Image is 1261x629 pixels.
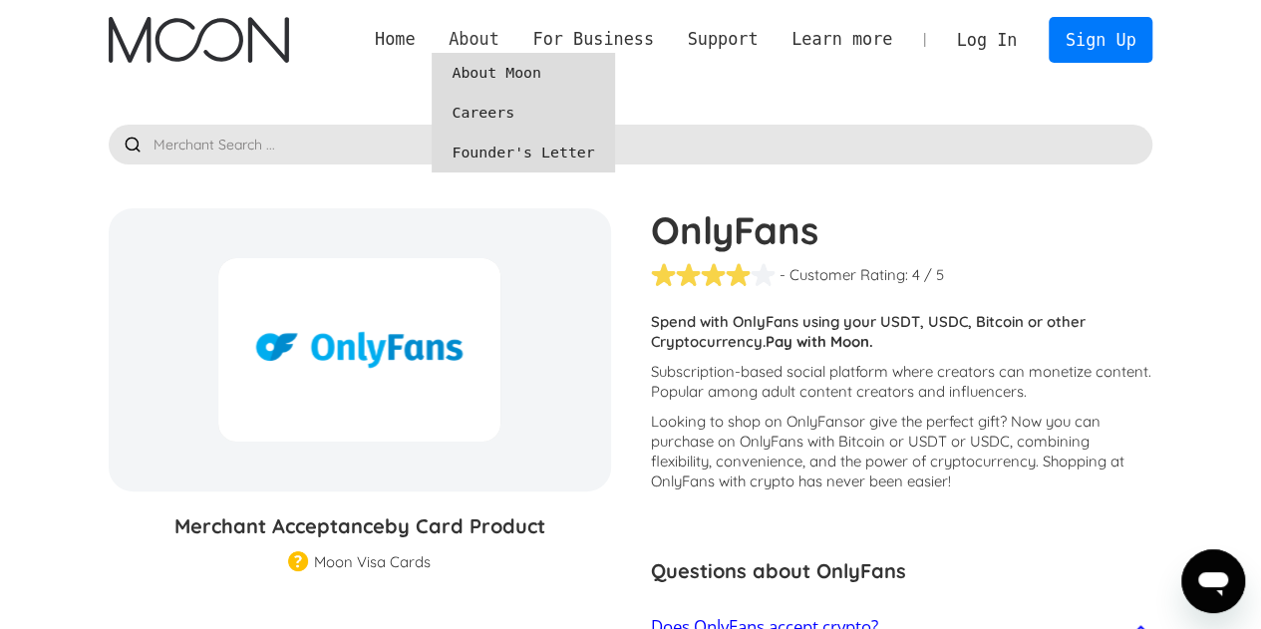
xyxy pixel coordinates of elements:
a: Log In [940,18,1034,62]
div: About [432,27,515,52]
div: / 5 [924,265,944,285]
h3: Questions about OnlyFans [651,556,1153,586]
span: by Card Product [385,513,545,538]
a: home [109,17,289,63]
p: Subscription-based social platform where creators can monetize content. Popular among adult conte... [651,362,1153,402]
p: Looking to shop on OnlyFans ? Now you can purchase on OnlyFans with Bitcoin or USDT or USDC, comb... [651,412,1153,491]
div: For Business [532,27,653,52]
div: Support [687,27,758,52]
div: Moon Visa Cards [314,552,431,572]
span: or give the perfect gift [850,412,1000,431]
a: About Moon [432,53,614,93]
div: Learn more [791,27,892,52]
input: Merchant Search ... [109,125,1153,164]
a: Founder's Letter [432,133,614,172]
strong: Pay with Moon. [766,332,873,351]
img: Moon Logo [109,17,289,63]
div: About [449,27,499,52]
div: 4 [912,265,920,285]
a: Sign Up [1049,17,1152,62]
div: Learn more [775,27,909,52]
p: Spend with OnlyFans using your USDT, USDC, Bitcoin or other Cryptocurrency. [651,312,1153,352]
div: Support [671,27,775,52]
nav: About [432,53,614,172]
a: Home [358,27,432,52]
div: For Business [516,27,671,52]
iframe: Button to launch messaging window [1181,549,1245,613]
div: - Customer Rating: [780,265,908,285]
h3: Merchant Acceptance [109,511,611,541]
a: Careers [432,93,614,133]
h1: OnlyFans [651,208,1153,252]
